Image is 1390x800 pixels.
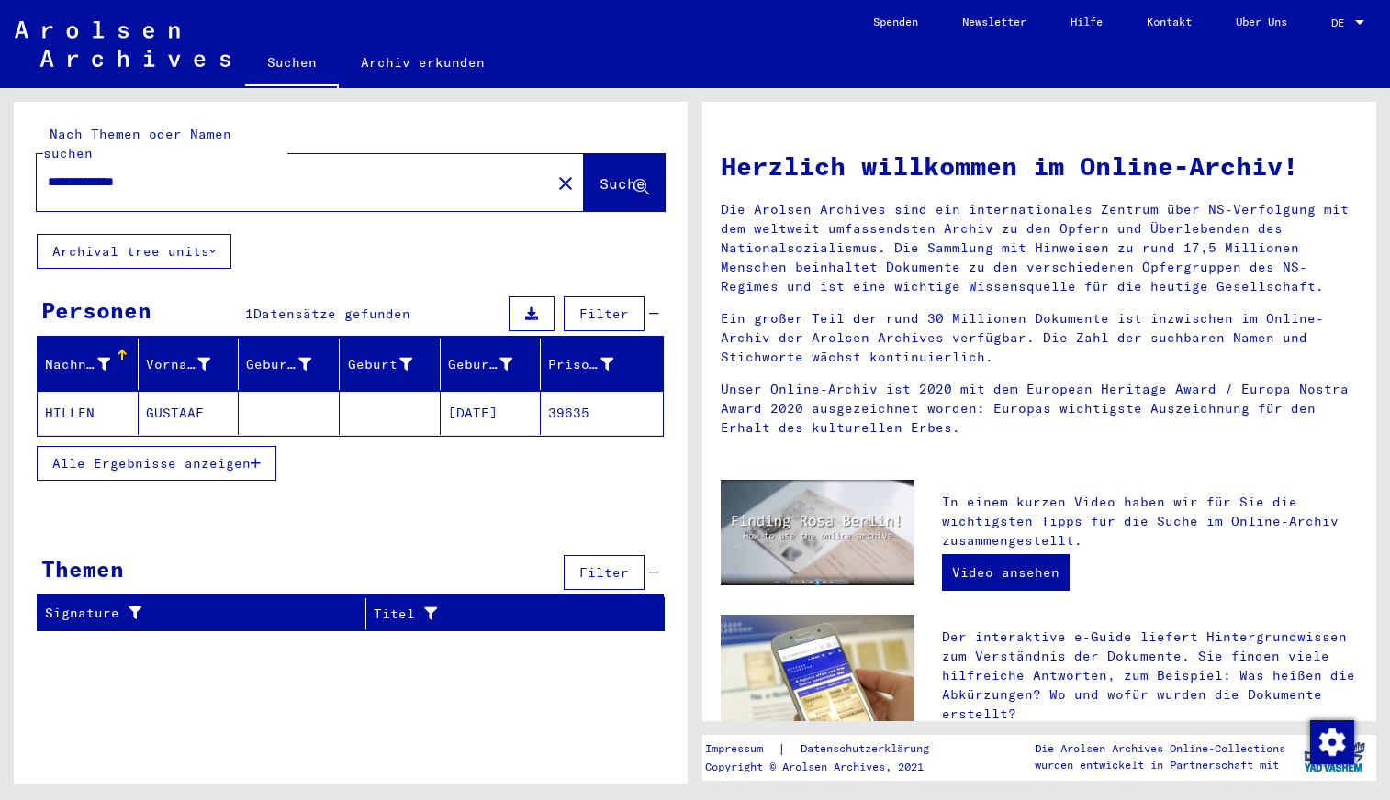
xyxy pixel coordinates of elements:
a: Datenschutzerklärung [786,739,951,759]
span: Datensätze gefunden [253,306,410,322]
div: Nachname [45,350,138,379]
mat-cell: 39635 [541,391,663,435]
span: 1 [245,306,253,322]
div: Geburtsname [246,350,339,379]
div: Vorname [146,350,239,379]
button: Filter [564,296,645,331]
div: Titel [374,605,619,624]
a: Impressum [705,739,778,759]
div: Geburtsdatum [448,355,513,374]
div: Signature [45,599,365,628]
img: eguide.jpg [721,615,914,744]
p: Die Arolsen Archives Online-Collections [1035,740,1285,757]
p: Die Arolsen Archives sind ein internationales Zentrum über NS-Verfolgung mit dem weltweit umfasse... [721,200,1358,296]
a: Video ansehen [942,554,1070,591]
div: Vorname [146,355,211,374]
div: Geburtsdatum [448,350,541,379]
button: Archival tree units [37,234,231,269]
button: Clear [547,164,584,201]
div: Nachname [45,355,110,374]
mat-header-cell: Geburt‏ [340,339,441,390]
span: Alle Ergebnisse anzeigen [52,455,251,472]
p: In einem kurzen Video haben wir für Sie die wichtigsten Tipps für die Suche im Online-Archiv zusa... [942,493,1358,550]
div: Themen [41,552,124,585]
mat-icon: close [555,172,577,194]
div: Personen [41,294,151,327]
mat-header-cell: Vorname [139,339,240,390]
img: Zustimmung ändern [1310,720,1354,764]
mat-label: Nach Themen oder Namen suchen [43,126,231,161]
p: Der interaktive e-Guide liefert Hintergrundwissen zum Verständnis der Dokumente. Sie finden viele... [942,628,1358,724]
button: Alle Ergebnisse anzeigen [37,446,276,481]
mat-cell: GUSTAAF [139,391,240,435]
mat-cell: [DATE] [441,391,542,435]
a: Archiv erkunden [339,40,507,84]
img: yv_logo.png [1300,734,1369,780]
img: video.jpg [721,480,914,585]
mat-header-cell: Geburtsdatum [441,339,542,390]
div: Prisoner # [548,355,613,374]
mat-cell: HILLEN [38,391,139,435]
div: | [705,739,951,759]
div: Signature [45,604,342,623]
h1: Herzlich willkommen im Online-Archiv! [721,147,1358,185]
div: Prisoner # [548,350,641,379]
span: DE [1331,17,1351,29]
button: Suche [584,154,665,211]
mat-header-cell: Prisoner # [541,339,663,390]
div: Geburt‏ [347,355,412,374]
mat-header-cell: Geburtsname [239,339,340,390]
div: Geburt‏ [347,350,440,379]
a: Suchen [245,40,339,88]
p: wurden entwickelt in Partnerschaft mit [1035,757,1285,773]
div: Titel [374,599,642,628]
span: Filter [579,306,629,322]
span: Filter [579,564,629,581]
p: Unser Online-Archiv ist 2020 mit dem European Heritage Award / Europa Nostra Award 2020 ausgezeic... [721,380,1358,438]
p: Ein großer Teil der rund 30 Millionen Dokumente ist inzwischen im Online-Archiv der Arolsen Archi... [721,309,1358,367]
span: Suche [600,174,645,193]
img: Arolsen_neg.svg [15,21,230,67]
button: Filter [564,555,645,590]
mat-header-cell: Nachname [38,339,139,390]
div: Geburtsname [246,355,311,374]
p: Copyright © Arolsen Archives, 2021 [705,759,951,775]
